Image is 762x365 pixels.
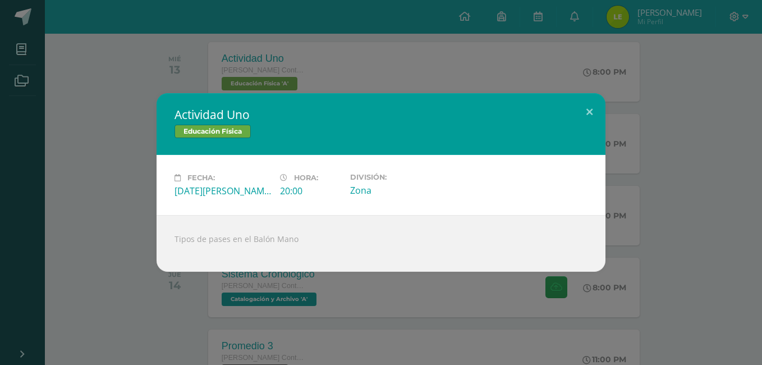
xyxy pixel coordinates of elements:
[294,174,318,182] span: Hora:
[175,125,251,138] span: Educación Física
[187,174,215,182] span: Fecha:
[175,107,587,122] h2: Actividad Uno
[350,184,447,197] div: Zona
[175,185,271,197] div: [DATE][PERSON_NAME]
[573,93,605,131] button: Close (Esc)
[280,185,341,197] div: 20:00
[157,215,605,272] div: Tipos de pases en el Balón Mano
[350,173,447,181] label: División:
